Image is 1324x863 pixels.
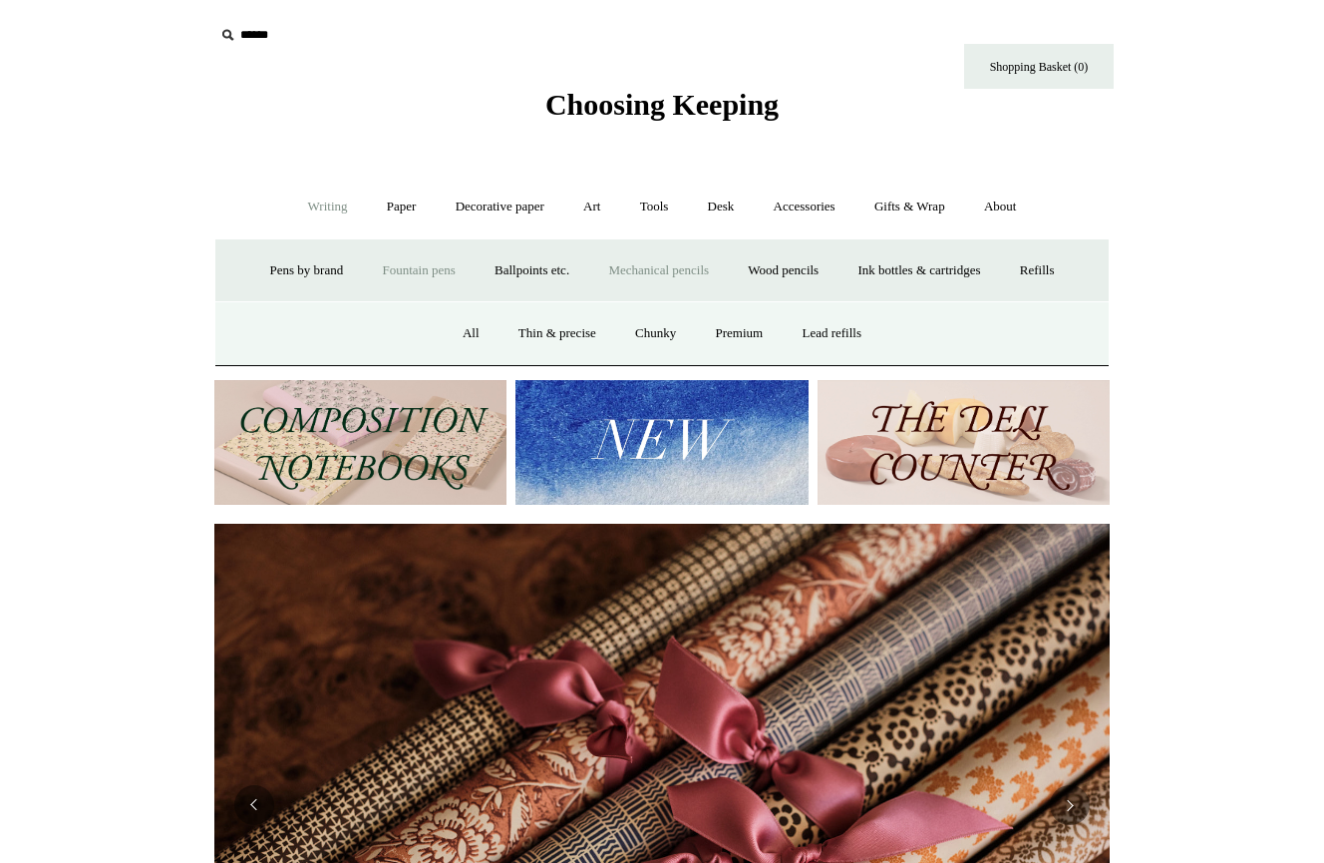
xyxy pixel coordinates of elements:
[1002,244,1073,297] a: Refills
[690,181,753,233] a: Desk
[515,380,808,505] img: New.jpg__PID:f73bdf93-380a-4a35-bcfe-7823039498e1
[590,244,727,297] a: Mechanical pencils
[369,181,435,233] a: Paper
[290,181,366,233] a: Writing
[364,244,473,297] a: Fountain pens
[818,380,1110,505] img: The Deli Counter
[784,307,879,360] a: Lead refills
[1050,785,1090,825] button: Next
[756,181,853,233] a: Accessories
[698,307,782,360] a: Premium
[234,785,274,825] button: Previous
[730,244,836,297] a: Wood pencils
[214,380,506,505] img: 202302 Composition ledgers.jpg__PID:69722ee6-fa44-49dd-a067-31375e5d54ec
[622,181,687,233] a: Tools
[839,244,998,297] a: Ink bottles & cartridges
[438,181,562,233] a: Decorative paper
[445,307,497,360] a: All
[617,307,694,360] a: Chunky
[565,181,618,233] a: Art
[477,244,587,297] a: Ballpoints etc.
[500,307,614,360] a: Thin & precise
[545,88,779,121] span: Choosing Keeping
[252,244,362,297] a: Pens by brand
[545,104,779,118] a: Choosing Keeping
[856,181,963,233] a: Gifts & Wrap
[966,181,1035,233] a: About
[964,44,1114,89] a: Shopping Basket (0)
